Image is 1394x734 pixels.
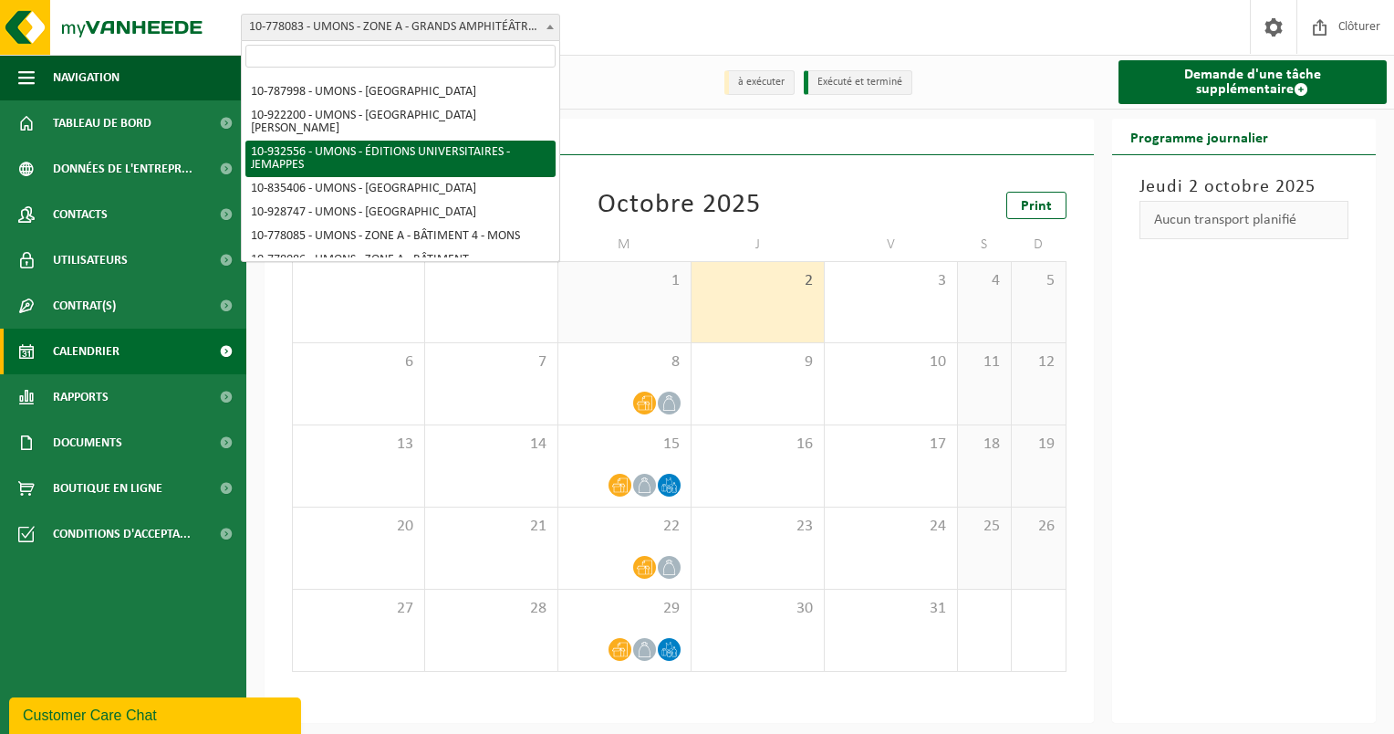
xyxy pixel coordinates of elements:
span: 1 [567,271,681,291]
li: 10-778085 - UMONS - ZONE A - BÂTIMENT 4 - MONS [245,225,556,248]
span: 10 [834,352,948,372]
li: 10-928747 - UMONS - [GEOGRAPHIC_DATA] [245,201,556,225]
span: Tableau de bord [53,100,151,146]
td: S [958,228,1012,261]
span: 17 [834,435,948,455]
span: Boutique en ligne [53,466,162,511]
span: 14 [434,435,548,455]
span: Navigation [53,55,120,100]
li: 10-932556 - UMONS - ÉDITIONS UNIVERSITAIRES - JEMAPPES [245,141,556,177]
span: 8 [567,352,681,372]
div: Aucun transport planifié [1139,201,1349,239]
td: M [558,228,692,261]
span: 3 [834,271,948,291]
span: Contrat(s) [53,283,116,329]
span: 12 [1021,352,1056,372]
span: 27 [302,599,415,619]
td: J [692,228,825,261]
span: 5 [1021,271,1056,291]
span: 30 [701,599,815,619]
span: 2 [701,271,815,291]
span: 26 [1021,517,1056,537]
span: 19 [1021,435,1056,455]
li: Exécuté et terminé [804,70,912,95]
li: 10-778086 - UMONS - ZONE A - BÂTIMENT [GEOGRAPHIC_DATA] [245,248,556,285]
span: 22 [567,517,681,537]
span: 10-778083 - UMONS - ZONE A - GRANDS AMPHITÉÂTRES - MONS [242,15,559,40]
span: 15 [567,435,681,455]
span: 18 [967,435,1002,455]
span: 25 [967,517,1002,537]
span: Conditions d'accepta... [53,511,191,557]
td: D [1012,228,1066,261]
span: Print [1021,199,1052,214]
span: Calendrier [53,329,120,374]
li: 10-835406 - UMONS - [GEOGRAPHIC_DATA] [245,177,556,201]
span: 20 [302,517,415,537]
iframe: chat widget [9,694,305,734]
span: 29 [567,599,681,619]
h2: Programme journalier [1112,119,1286,154]
span: 28 [434,599,548,619]
span: 24 [834,517,948,537]
span: 13 [302,435,415,455]
span: 21 [434,517,548,537]
li: 10-787998 - UMONS - [GEOGRAPHIC_DATA] [245,80,556,104]
span: 7 [434,352,548,372]
span: Documents [53,420,122,466]
span: Utilisateurs [53,237,128,283]
span: 6 [302,352,415,372]
span: Données de l'entrepr... [53,146,192,192]
li: 10-922200 - UMONS - [GEOGRAPHIC_DATA][PERSON_NAME] [245,104,556,141]
td: V [825,228,958,261]
span: 16 [701,435,815,455]
span: 4 [967,271,1002,291]
span: 23 [701,517,815,537]
li: à exécuter [724,70,795,95]
span: Contacts [53,192,108,237]
a: Demande d'une tâche supplémentaire [1118,60,1388,104]
span: 31 [834,599,948,619]
span: Rapports [53,374,109,420]
span: 9 [701,352,815,372]
span: 11 [967,352,1002,372]
h3: Jeudi 2 octobre 2025 [1139,173,1349,201]
a: Print [1006,192,1066,219]
span: 10-778083 - UMONS - ZONE A - GRANDS AMPHITÉÂTRES - MONS [241,14,560,41]
div: Octobre 2025 [598,192,761,219]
